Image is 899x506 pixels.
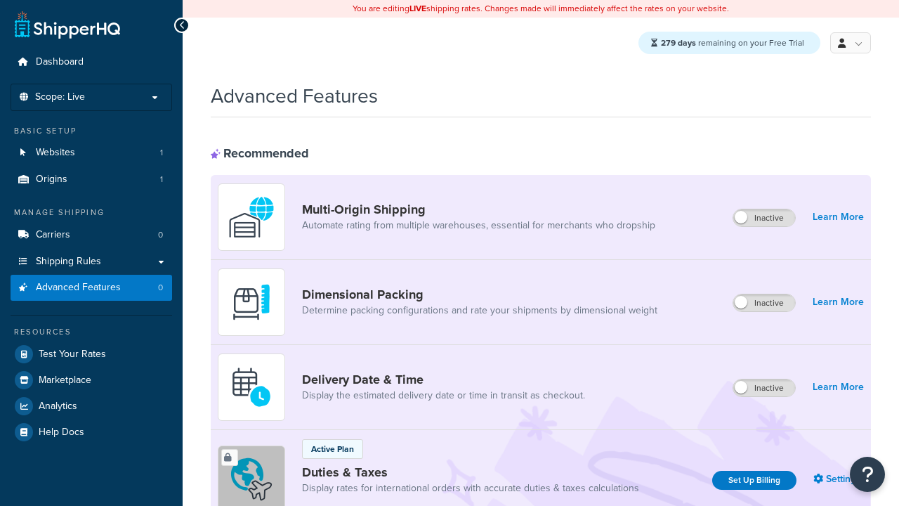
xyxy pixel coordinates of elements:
img: DTVBYsAAAAAASUVORK5CYII= [227,278,276,327]
a: Help Docs [11,420,172,445]
a: Delivery Date & Time [302,372,585,387]
a: Set Up Billing [712,471,796,490]
span: 1 [160,147,163,159]
a: Dashboard [11,49,172,75]
li: Origins [11,167,172,193]
a: Shipping Rules [11,249,172,275]
label: Inactive [733,209,795,226]
a: Automate rating from multiple warehouses, essential for merchants who dropship [302,219,655,233]
a: Advanced Features0 [11,275,172,301]
div: Manage Shipping [11,207,172,219]
a: Dimensional Packing [302,287,657,302]
span: Carriers [36,229,70,241]
h1: Advanced Features [211,82,378,110]
a: Learn More [813,207,864,227]
li: Carriers [11,222,172,248]
span: Test Your Rates [39,349,106,361]
a: Multi-Origin Shipping [302,202,655,217]
span: Websites [36,147,75,159]
strong: 279 days [661,37,696,49]
p: Active Plan [311,443,354,455]
div: Recommended [211,145,309,161]
li: Websites [11,140,172,166]
a: Display the estimated delivery date or time in transit as checkout. [302,389,585,403]
label: Inactive [733,379,795,396]
a: Learn More [813,377,864,397]
span: Origins [36,174,67,186]
li: Advanced Features [11,275,172,301]
a: Analytics [11,394,172,419]
a: Origins1 [11,167,172,193]
span: Dashboard [36,56,84,68]
a: Carriers0 [11,222,172,248]
img: gfkeb5ejjkALwAAAABJRU5ErkJggg== [227,363,276,412]
a: Marketplace [11,368,172,393]
span: 0 [158,229,163,241]
a: Duties & Taxes [302,465,639,480]
a: Learn More [813,292,864,312]
span: Advanced Features [36,282,121,294]
a: Display rates for international orders with accurate duties & taxes calculations [302,481,639,495]
b: LIVE [409,2,426,15]
div: Resources [11,326,172,338]
a: Test Your Rates [11,342,172,367]
span: 0 [158,282,163,294]
button: Open Resource Center [850,457,885,492]
span: Shipping Rules [36,256,101,268]
span: Marketplace [39,375,91,387]
a: Settings [813,469,864,489]
span: Help Docs [39,427,84,439]
span: Analytics [39,401,77,413]
label: Inactive [733,294,795,311]
a: Websites1 [11,140,172,166]
span: 1 [160,174,163,186]
img: WatD5o0RtDAAAAAElFTkSuQmCC [227,193,276,242]
div: Basic Setup [11,125,172,137]
span: remaining on your Free Trial [661,37,804,49]
a: Determine packing configurations and rate your shipments by dimensional weight [302,304,657,318]
span: Scope: Live [35,91,85,103]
